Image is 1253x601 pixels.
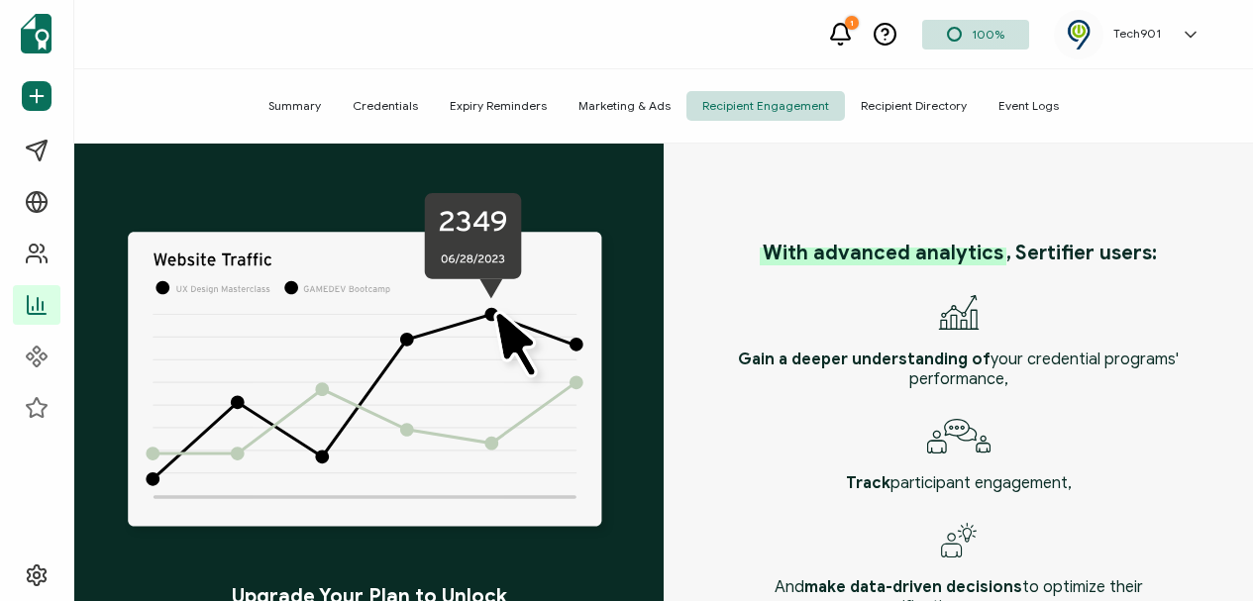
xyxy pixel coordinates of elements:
iframe: Chat Widget [1154,506,1253,601]
span: With advanced analytics [760,241,1006,265]
span: 100% [972,27,1004,42]
span: Summary [253,91,337,121]
p: your credential programs' performance, [733,350,1184,389]
div: 1 [845,16,859,30]
b: Gain a deeper understanding of [738,350,991,369]
span: Recipient Directory [845,91,983,121]
b: make data-driven decisions [804,577,1022,597]
b: Track [846,473,890,493]
span: Event Logs [983,91,1075,121]
p: , Sertifier users: [760,241,1157,265]
img: f3b1c3aa-897d-46e8-9d57-76b776e496e4.png [1064,20,1094,50]
img: sertifier-logomark-colored.svg [21,14,52,53]
span: Marketing & Ads [563,91,686,121]
p: participant engagement, [846,473,1072,493]
span: Expiry Reminders [434,91,563,121]
span: Recipient Engagement [686,91,845,121]
h5: Tech901 [1113,27,1161,41]
img: Feature Image [123,193,615,540]
span: Credentials [337,91,434,121]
